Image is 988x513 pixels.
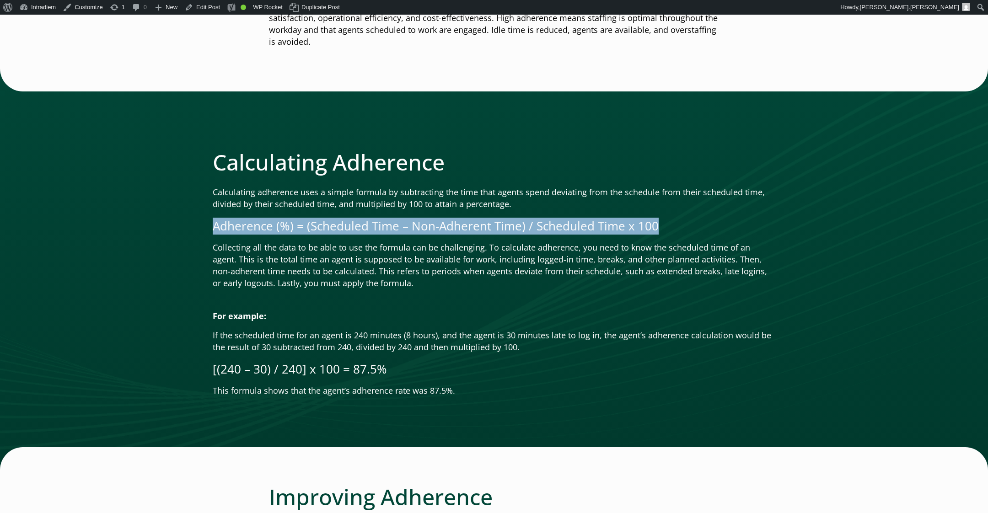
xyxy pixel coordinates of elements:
p: This formula shows that the agent’s adherence rate was 87.5%. [213,385,775,397]
div: Good [241,5,246,10]
span: [PERSON_NAME].[PERSON_NAME] [860,4,959,11]
p: Collecting all the data to be able to use the formula can be challenging. To calculate adherence,... [213,242,775,289]
strong: For example: [213,310,266,321]
p: Adherence (%) = (Scheduled Time – Non-Adherent Time) / Scheduled Time x 100 [213,218,775,235]
h2: Calculating Adherence [213,149,775,176]
p: [(240 – 30) / 240] x 100 = 87.5% [213,361,775,378]
h2: Improving Adherence [269,484,719,510]
p: Calculating adherence uses a simple formula by subtracting the time that agents spend deviating f... [213,187,775,210]
p: If the scheduled time for an agent is 240 minutes (8 hours), and the agent is 30 minutes late to ... [213,330,775,353]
